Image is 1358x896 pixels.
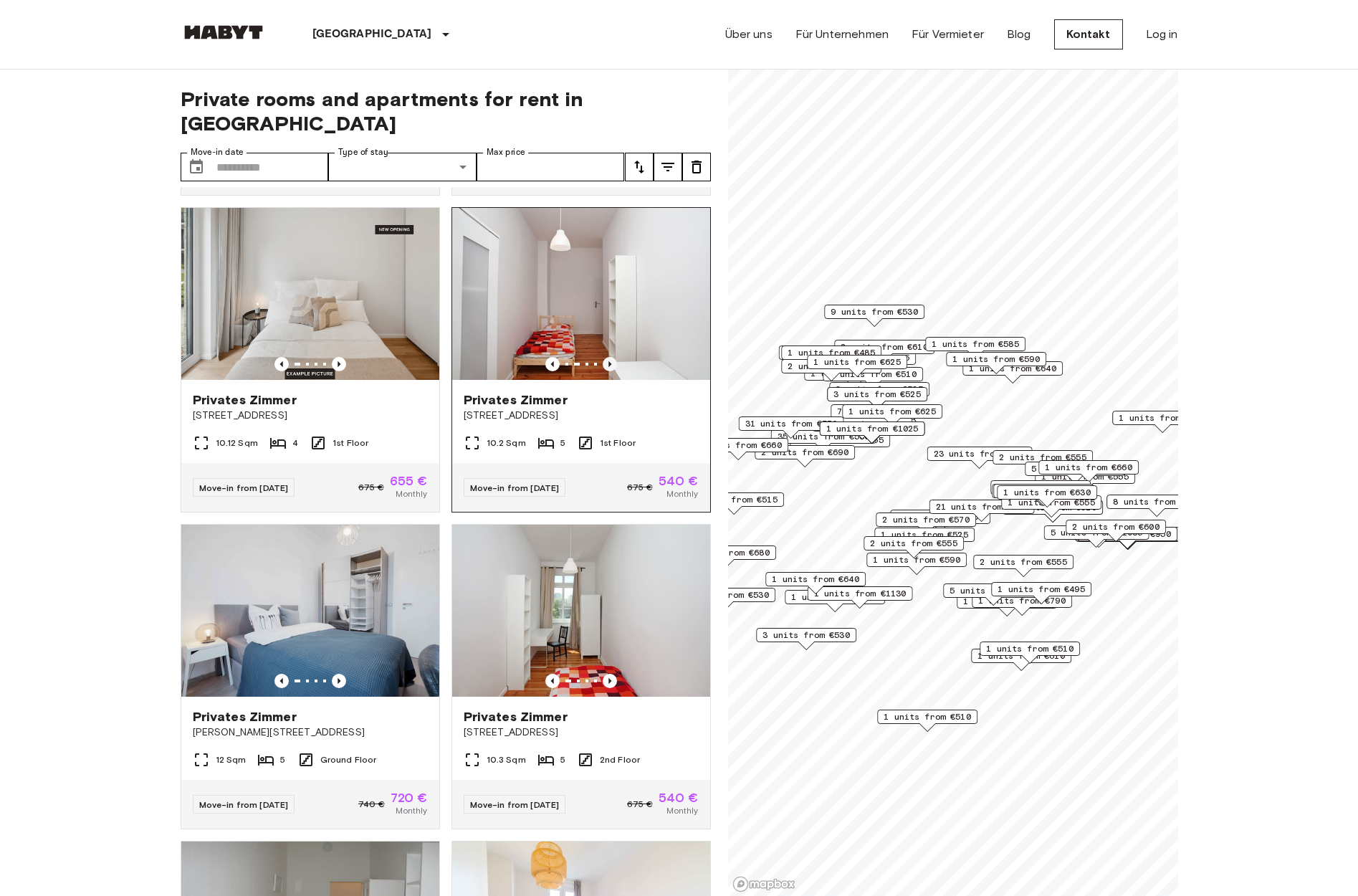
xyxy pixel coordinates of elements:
div: Map marker [925,337,1025,359]
button: Choose date [182,153,211,181]
span: 1 units from €485 [788,346,875,359]
span: 2nd Floor [600,753,640,766]
div: Map marker [831,404,931,426]
div: Map marker [990,480,1091,502]
span: 2 units from €600 [1072,520,1159,533]
div: Map marker [993,450,1093,472]
a: Marketing picture of unit DE-01-194-02MMarketing picture of unit DE-01-194-02MPrevious imagePrevi... [451,207,711,513]
span: Monthly [396,487,427,500]
button: Previous image [332,674,346,688]
div: Map marker [980,642,1080,664]
span: 1st Floor [333,437,368,449]
img: Habyt [181,25,267,39]
div: Map marker [890,510,990,532]
div: Map marker [1077,527,1177,549]
span: 1 units from €515 [690,493,778,506]
div: Map marker [781,345,881,368]
span: 1 units from €680 [682,546,770,559]
span: 675 € [627,798,653,811]
span: Move-in from [DATE] [199,482,289,493]
div: Map marker [1001,495,1101,518]
img: Marketing picture of unit DE-01-195-02M [452,525,710,697]
div: Map marker [824,305,924,327]
span: 1 units from €1025 [826,422,918,435]
span: 1 units from €610 [977,649,1065,662]
button: tune [654,153,682,181]
span: 10.3 Sqm [487,753,526,766]
div: Map marker [971,649,1071,671]
span: Move-in from [DATE] [470,799,560,810]
span: Monthly [666,804,698,817]
span: 9 units from €530 [831,305,918,318]
span: 1 units from €660 [694,439,782,452]
button: Previous image [603,674,617,688]
div: Map marker [827,387,927,409]
span: 1 units from €640 [969,362,1056,375]
span: 4 units from €605 [896,510,984,523]
span: 4 [292,437,298,449]
div: Map marker [765,572,866,594]
div: Map marker [866,553,967,575]
div: Map marker [829,382,929,404]
button: Previous image [332,357,346,371]
span: 740 € [358,798,385,811]
div: Map marker [1038,460,1139,482]
span: 2 units from €690 [761,446,848,459]
span: 10.12 Sqm [216,437,258,449]
span: Monthly [396,804,427,817]
div: Map marker [1066,520,1166,542]
div: Map marker [688,438,788,460]
span: Move-in from [DATE] [199,799,289,810]
div: Map marker [874,528,975,550]
span: 540 € [659,475,699,487]
div: Map marker [676,545,776,568]
img: Marketing picture of unit DE-01-262-101-02 [181,208,439,380]
div: Map marker [927,447,1032,469]
div: Map marker [1025,462,1125,484]
div: Map marker [962,361,1063,383]
div: Map marker [781,359,881,381]
span: 2 units from €555 [870,537,957,550]
span: 5 units from €1085 [1050,526,1142,539]
img: Marketing picture of unit DE-01-194-02M [452,208,710,380]
div: Map marker [819,421,924,444]
p: [GEOGRAPHIC_DATA] [312,26,432,43]
span: 655 € [390,475,428,487]
span: 6 units from €950 [1084,528,1171,540]
div: Map marker [755,445,855,467]
span: 2 units from €555 [999,451,1086,464]
span: Monthly [666,487,698,500]
span: 2 units from €510 [829,368,917,381]
div: Map marker [675,588,775,610]
div: Map marker [929,500,1034,522]
button: Previous image [274,357,289,371]
span: 3 units from €530 [762,629,850,642]
label: Move-in date [191,146,244,158]
div: Map marker [943,583,1043,606]
span: 1 units from €590 [952,353,1040,366]
button: Previous image [603,357,617,371]
div: Map marker [778,345,884,368]
button: Previous image [545,357,560,371]
a: Blog [1007,26,1031,43]
div: Map marker [876,513,976,535]
button: Previous image [274,674,289,688]
span: Private rooms and apartments for rent in [GEOGRAPHIC_DATA] [181,87,711,135]
span: [STREET_ADDRESS] [464,409,699,423]
a: Kontakt [1054,19,1123,49]
span: 1 units from €510 [986,642,1074,655]
a: Log in [1146,26,1178,43]
span: 1 units from €660 [1045,461,1132,474]
div: Map marker [993,484,1094,506]
div: Map marker [1106,495,1207,517]
span: 2 units from €610 [841,340,928,353]
span: 1 units from €570 [791,591,879,604]
button: Previous image [545,674,560,688]
div: Map marker [991,582,1091,604]
a: Marketing picture of unit DE-01-008-003-03HFPrevious imagePrevious imagePrivates Zimmer[PERSON_NA... [181,524,440,829]
span: 675 € [358,481,384,494]
div: Map marker [807,586,912,609]
div: Map marker [946,352,1046,374]
span: 5 units from €590 [950,584,1037,597]
img: Marketing picture of unit DE-01-008-003-03HF [181,525,439,697]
